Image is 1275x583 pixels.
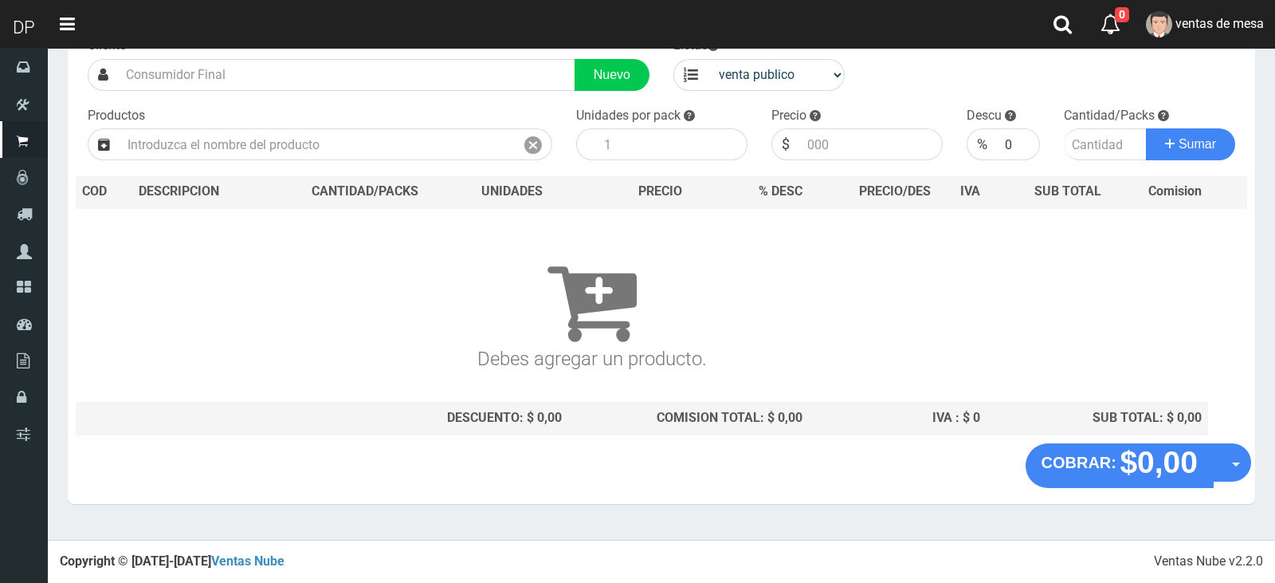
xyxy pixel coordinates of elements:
label: Descu [967,107,1002,125]
th: CANTIDAD/PACKS [274,176,456,208]
th: DES [132,176,274,208]
div: % [967,128,997,160]
span: PRECIO/DES [859,183,931,199]
span: PRECIO [638,183,682,201]
label: Unidades por pack [576,107,681,125]
label: Precio [771,107,806,125]
div: Ventas Nube v2.2.0 [1154,553,1263,571]
img: User Image [1146,11,1172,37]
span: IVA [960,183,980,199]
button: COBRAR: $0,00 [1026,443,1214,488]
span: % DESC [759,183,802,199]
strong: COBRAR: [1042,454,1116,471]
div: SUB TOTAL: $ 0,00 [993,409,1202,427]
button: Sumar [1146,128,1235,160]
span: Sumar [1179,137,1216,151]
label: Cantidad/Packs [1064,107,1155,125]
span: ventas de mesa [1175,16,1264,31]
input: Introduzca el nombre del producto [120,128,515,160]
span: Comision [1148,183,1202,201]
input: Cantidad [1064,128,1147,160]
span: SUB TOTAL [1034,183,1101,201]
a: Ventas Nube [211,553,284,569]
th: UNIDADES [456,176,568,208]
div: DESCUENTO: $ 0,00 [280,409,562,427]
strong: $0,00 [1120,445,1198,479]
span: CRIPCION [162,183,219,199]
div: $ [771,128,799,160]
th: COD [76,176,132,208]
label: Productos [88,107,145,125]
div: IVA : $ 0 [815,409,980,427]
span: 0 [1115,7,1129,22]
input: 000 [997,128,1041,160]
h3: Debes agregar un producto. [82,231,1101,369]
a: Nuevo [575,59,649,91]
input: Consumidor Final [118,59,575,91]
input: 1 [596,128,747,160]
input: 000 [799,128,943,160]
div: COMISION TOTAL: $ 0,00 [575,409,802,427]
strong: Copyright © [DATE]-[DATE] [60,553,284,569]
